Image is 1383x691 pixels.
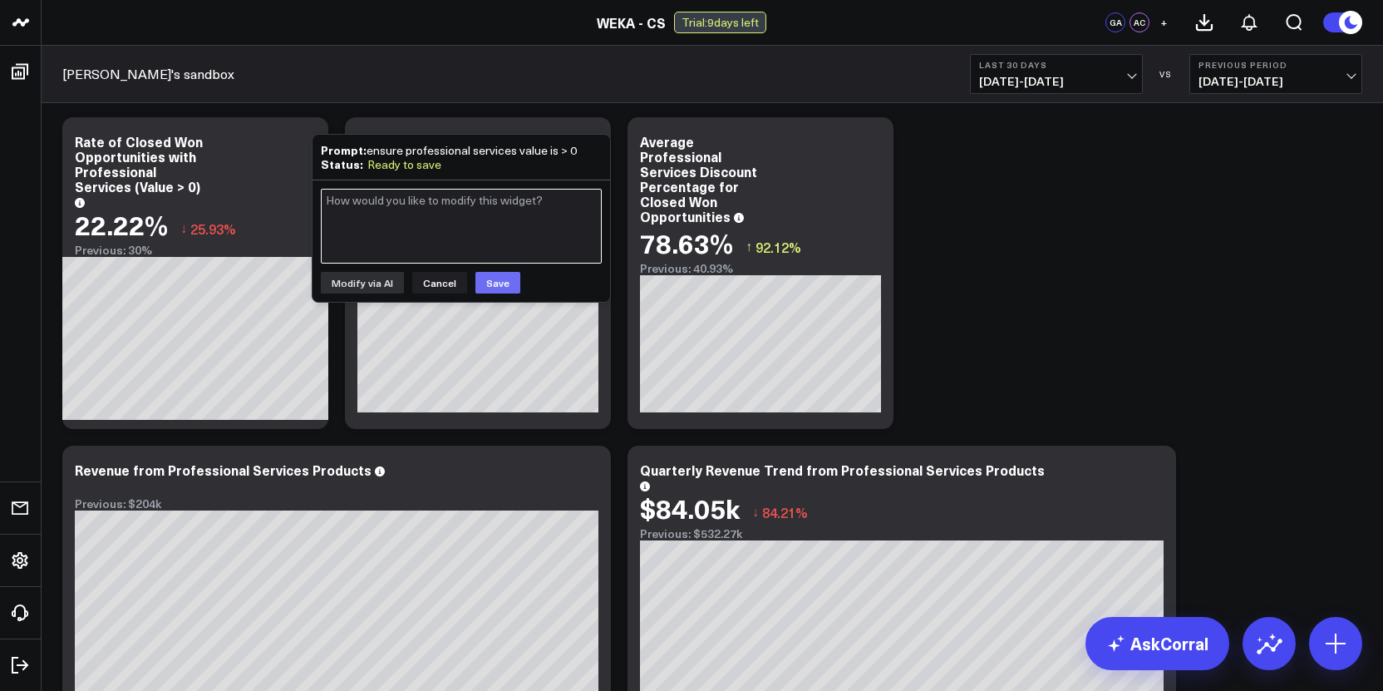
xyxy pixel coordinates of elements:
[1198,75,1353,88] span: [DATE] - [DATE]
[1198,60,1353,70] b: Previous Period
[475,272,520,294] button: Save
[75,210,168,239] div: 22.22%
[75,497,598,511] div: Previous: $204k
[597,13,666,32] a: WEKA - CS
[755,238,801,256] span: 92.12%
[1151,69,1181,79] div: VS
[367,158,441,171] div: Ready to save
[75,244,316,257] div: Previous: 30%
[321,143,602,157] div: ensure professional services value is > 0
[75,132,203,195] div: Rate of Closed Won Opportunities with Professional Services (Value > 0)
[190,220,236,238] span: 25.93%
[979,75,1134,88] span: [DATE] - [DATE]
[640,493,740,523] div: $84.05k
[321,155,363,172] b: Status:
[1105,12,1125,32] div: GA
[752,501,759,523] span: ↓
[1160,17,1168,28] span: +
[1085,617,1229,670] a: AskCorral
[674,12,766,33] div: Trial: 9 days left
[640,527,1164,540] div: Previous: $532.27k
[640,228,733,258] div: 78.63%
[357,132,475,225] div: Average Professional Services Discount Dollar Amount on Closed Won Opportunities
[762,503,808,521] span: 84.21%
[321,141,367,158] b: Prompt:
[640,132,757,225] div: Average Professional Services Discount Percentage for Closed Won Opportunities
[412,272,467,294] button: Cancel
[75,461,372,479] div: Revenue from Professional Services Products
[1154,12,1174,32] button: +
[640,461,1045,479] div: Quarterly Revenue Trend from Professional Services Products
[640,262,881,275] div: Previous: 40.93%
[1189,54,1362,94] button: Previous Period[DATE]-[DATE]
[62,65,234,83] a: [PERSON_NAME]'s sandbox
[321,272,404,294] button: Modify via AI
[1130,12,1149,32] div: AC
[180,218,187,239] span: ↓
[746,236,752,258] span: ↑
[979,60,1134,70] b: Last 30 Days
[970,54,1143,94] button: Last 30 Days[DATE]-[DATE]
